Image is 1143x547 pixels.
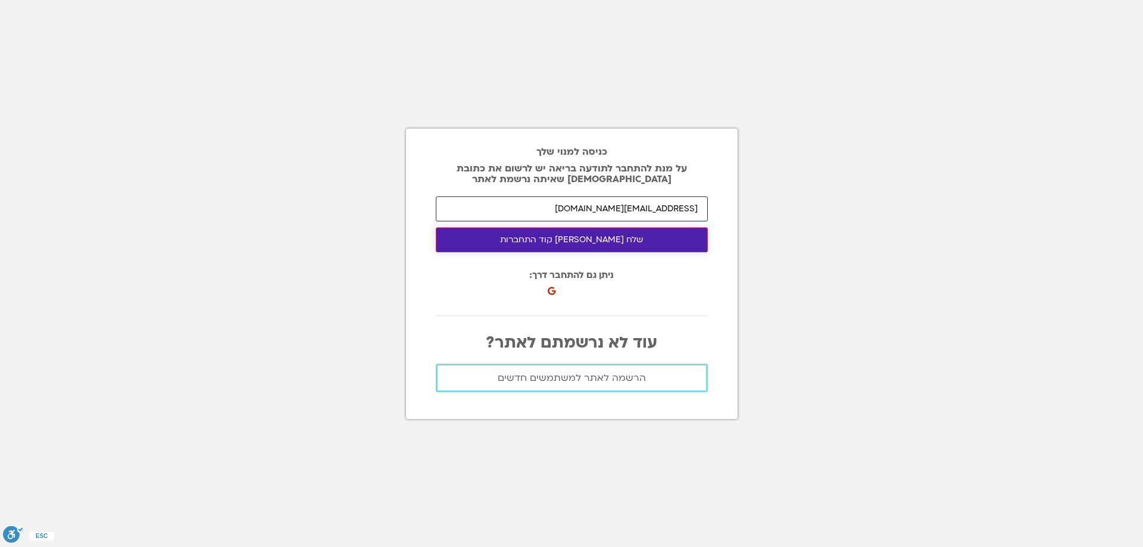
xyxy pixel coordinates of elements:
[436,227,708,252] button: שלח [PERSON_NAME] קוד התחברות
[550,274,680,300] iframe: כפתור לכניסה באמצעות חשבון Google
[498,373,646,383] span: הרשמה לאתר למשתמשים חדשים
[436,146,708,157] h2: כניסה למנוי שלך
[436,364,708,392] a: הרשמה לאתר למשתמשים חדשים
[436,334,708,352] p: עוד לא נרשמתם לאתר?
[436,196,708,221] input: האימייל איתו נרשמת לאתר
[436,163,708,185] p: על מנת להתחבר לתודעה בריאה יש לרשום את כתובת [DEMOGRAPHIC_DATA] שאיתה נרשמת לאתר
